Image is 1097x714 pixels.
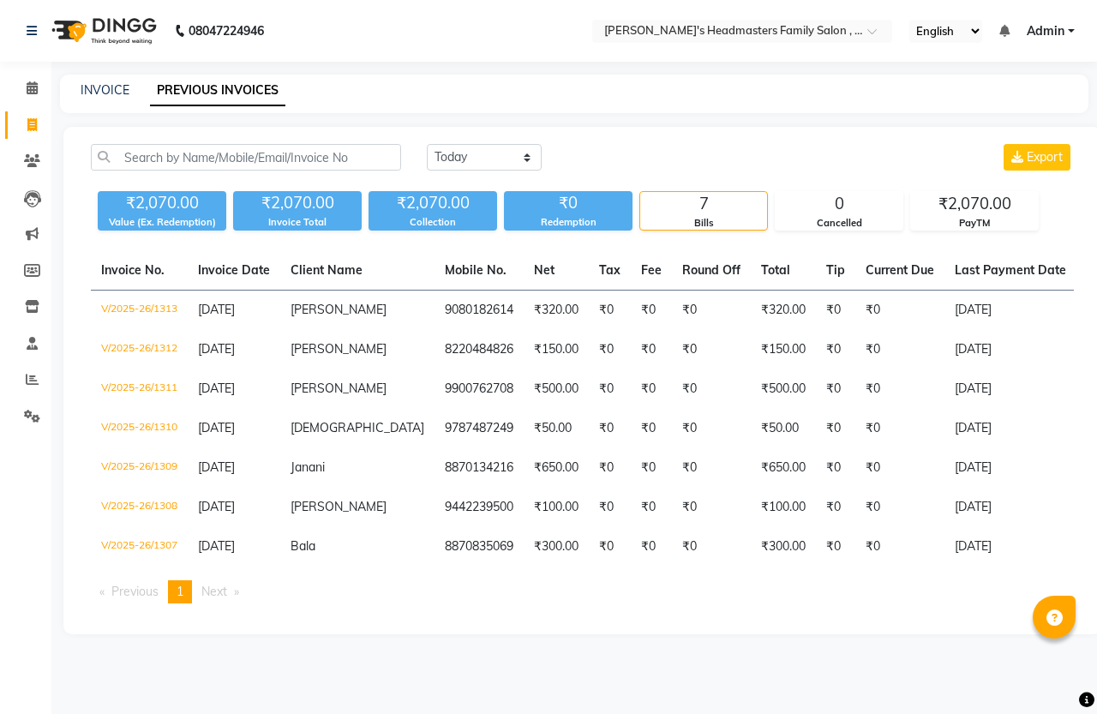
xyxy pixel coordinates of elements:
[98,215,226,230] div: Value (Ex. Redemption)
[816,369,855,409] td: ₹0
[682,262,740,278] span: Round Off
[672,291,751,331] td: ₹0
[631,369,672,409] td: ₹0
[198,499,235,514] span: [DATE]
[91,330,188,369] td: V/2025-26/1312
[672,369,751,409] td: ₹0
[816,488,855,527] td: ₹0
[91,488,188,527] td: V/2025-26/1308
[599,262,620,278] span: Tax
[589,369,631,409] td: ₹0
[91,291,188,331] td: V/2025-26/1313
[631,448,672,488] td: ₹0
[198,262,270,278] span: Invoice Date
[435,330,524,369] td: 8220484826
[816,409,855,448] td: ₹0
[291,302,387,317] span: [PERSON_NAME]
[751,448,816,488] td: ₹650.00
[91,369,188,409] td: V/2025-26/1311
[855,527,944,567] td: ₹0
[91,144,401,171] input: Search by Name/Mobile/Email/Invoice No
[855,291,944,331] td: ₹0
[534,262,554,278] span: Net
[524,448,589,488] td: ₹650.00
[291,459,325,475] span: Janani
[198,538,235,554] span: [DATE]
[91,580,1074,603] nav: Pagination
[435,409,524,448] td: 9787487249
[81,82,129,98] a: INVOICE
[198,420,235,435] span: [DATE]
[189,7,264,55] b: 08047224946
[672,330,751,369] td: ₹0
[524,527,589,567] td: ₹300.00
[524,409,589,448] td: ₹50.00
[291,499,387,514] span: [PERSON_NAME]
[751,409,816,448] td: ₹50.00
[911,216,1038,231] div: PayTM
[944,448,1076,488] td: [DATE]
[1027,22,1064,40] span: Admin
[944,291,1076,331] td: [DATE]
[944,330,1076,369] td: [DATE]
[233,215,362,230] div: Invoice Total
[640,216,767,231] div: Bills
[589,488,631,527] td: ₹0
[816,448,855,488] td: ₹0
[198,381,235,396] span: [DATE]
[44,7,161,55] img: logo
[291,262,363,278] span: Client Name
[1025,645,1080,697] iframe: chat widget
[955,262,1066,278] span: Last Payment Date
[91,448,188,488] td: V/2025-26/1309
[631,527,672,567] td: ₹0
[201,584,227,599] span: Next
[150,75,285,106] a: PREVIOUS INVOICES
[776,216,902,231] div: Cancelled
[866,262,934,278] span: Current Due
[631,409,672,448] td: ₹0
[291,538,315,554] span: Bala
[944,527,1076,567] td: [DATE]
[751,369,816,409] td: ₹500.00
[1027,149,1063,165] span: Export
[816,330,855,369] td: ₹0
[369,215,497,230] div: Collection
[855,330,944,369] td: ₹0
[640,192,767,216] div: 7
[631,291,672,331] td: ₹0
[672,448,751,488] td: ₹0
[589,291,631,331] td: ₹0
[111,584,159,599] span: Previous
[631,330,672,369] td: ₹0
[291,341,387,357] span: [PERSON_NAME]
[524,291,589,331] td: ₹320.00
[751,291,816,331] td: ₹320.00
[589,409,631,448] td: ₹0
[101,262,165,278] span: Invoice No.
[589,330,631,369] td: ₹0
[291,420,424,435] span: [DEMOGRAPHIC_DATA]
[1004,144,1070,171] button: Export
[855,448,944,488] td: ₹0
[369,191,497,215] div: ₹2,070.00
[445,262,507,278] span: Mobile No.
[98,191,226,215] div: ₹2,070.00
[504,215,632,230] div: Redemption
[435,488,524,527] td: 9442239500
[751,527,816,567] td: ₹300.00
[435,291,524,331] td: 9080182614
[855,409,944,448] td: ₹0
[198,302,235,317] span: [DATE]
[91,527,188,567] td: V/2025-26/1307
[524,330,589,369] td: ₹150.00
[177,584,183,599] span: 1
[641,262,662,278] span: Fee
[944,488,1076,527] td: [DATE]
[198,459,235,475] span: [DATE]
[524,369,589,409] td: ₹500.00
[751,330,816,369] td: ₹150.00
[589,527,631,567] td: ₹0
[233,191,362,215] div: ₹2,070.00
[911,192,1038,216] div: ₹2,070.00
